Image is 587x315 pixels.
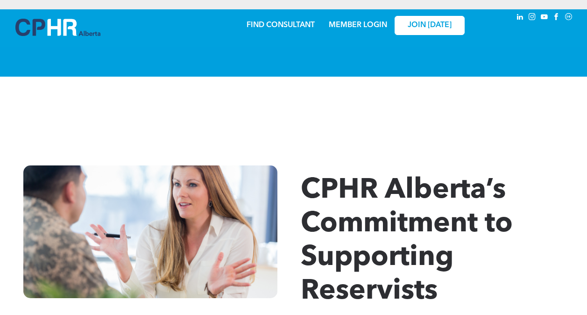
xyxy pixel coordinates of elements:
[247,21,315,29] a: FIND CONSULTANT
[552,12,562,24] a: facebook
[539,12,550,24] a: youtube
[527,12,537,24] a: instagram
[329,21,387,29] a: MEMBER LOGIN
[564,12,574,24] a: Social network
[15,19,100,36] img: A blue and white logo for cp alberta
[515,12,525,24] a: linkedin
[395,16,465,35] a: JOIN [DATE]
[301,177,513,306] span: CPHR Alberta’s Commitment to Supporting Reservists
[408,21,452,30] span: JOIN [DATE]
